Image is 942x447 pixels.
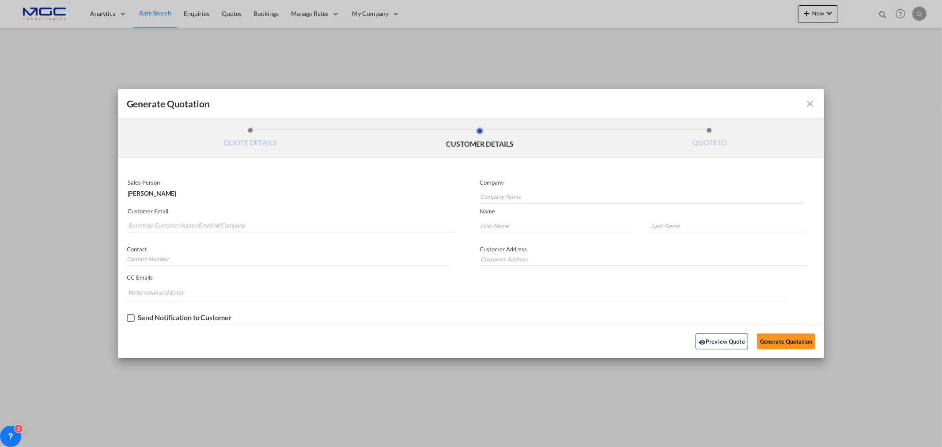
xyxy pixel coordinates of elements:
input: Customer Address [480,253,808,266]
div: [PERSON_NAME] [128,186,451,197]
span: Customer Address [480,246,527,253]
md-icon: icon-close fg-AAA8AD cursor m-0 [805,98,815,109]
input: First Name [480,219,636,232]
p: Name [480,208,825,215]
li: QUOTE ID [594,127,824,151]
li: CUSTOMER DETAILS [365,127,594,151]
md-dialog: Generate QuotationQUOTE ... [118,89,825,358]
md-chips-wrap: Chips container. Enter the text area, then type text, and press enter to add a chip. [127,284,786,302]
input: Last Name [651,219,807,232]
input: Search by Customer Name/Email Id/Company [128,219,454,232]
p: Company [480,179,804,186]
input: Contact Number [127,253,452,266]
md-icon: icon-eye [699,339,706,346]
input: Chips input. [128,285,194,299]
p: Contact [127,246,452,253]
p: CC Emails [127,274,786,281]
p: Customer Email [128,208,454,215]
button: icon-eyePreview Quote [696,333,748,349]
div: Send Notification to Customer [138,314,232,322]
input: Company Name [480,190,804,204]
button: Generate Quotation [757,333,815,349]
li: QUOTE DETAILS [136,127,365,151]
md-checkbox: Checkbox No Ink [127,314,232,322]
p: Sales Person [128,179,451,186]
span: Generate Quotation [127,98,210,110]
